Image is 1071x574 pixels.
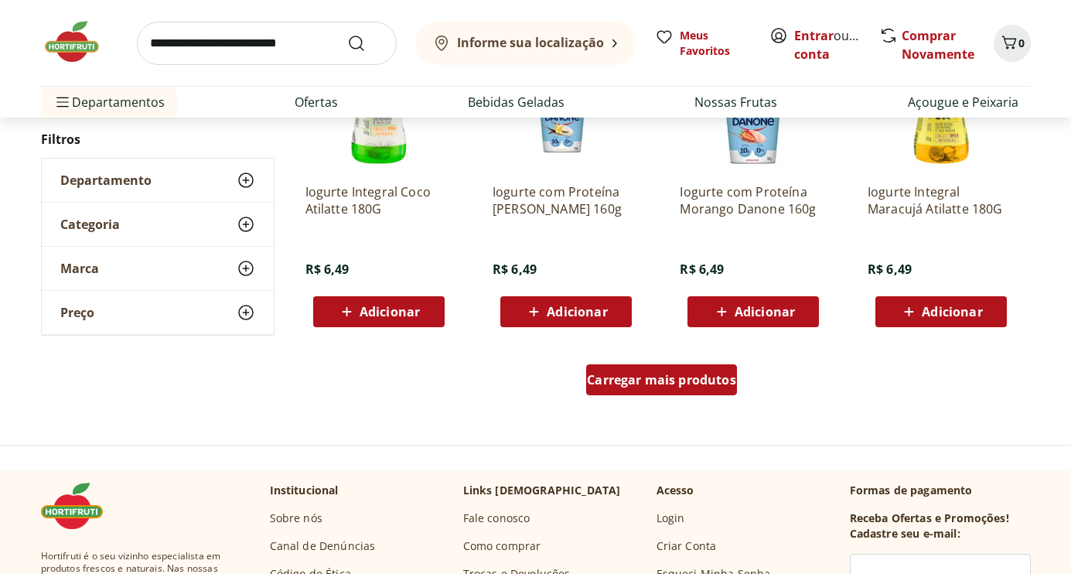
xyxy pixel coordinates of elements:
[908,93,1018,111] a: Açougue e Peixaria
[270,483,339,498] p: Institucional
[657,483,694,498] p: Acesso
[415,22,636,65] button: Informe sua localização
[680,28,751,59] span: Meus Favoritos
[295,93,338,111] a: Ofertas
[875,296,1007,327] button: Adicionar
[680,261,724,278] span: R$ 6,49
[868,261,912,278] span: R$ 6,49
[305,261,350,278] span: R$ 6,49
[60,217,120,232] span: Categoria
[868,183,1015,217] a: Iogurte Integral Maracujá Atilatte 180G
[463,511,530,526] a: Fale conosco
[902,27,974,63] a: Comprar Novamente
[41,19,118,65] img: Hortifruti
[493,261,537,278] span: R$ 6,49
[794,27,879,63] a: Criar conta
[850,526,960,542] h3: Cadastre seu e-mail:
[137,22,397,65] input: search
[463,538,541,554] a: Como comprar
[694,93,777,111] a: Nossas Frutas
[42,159,274,202] button: Departamento
[468,93,564,111] a: Bebidas Geladas
[42,247,274,290] button: Marca
[41,483,118,529] img: Hortifruti
[305,183,452,217] a: Iogurte Integral Coco Atilatte 180G
[994,25,1031,62] button: Carrinho
[850,511,1009,526] h3: Receba Ofertas e Promoções!
[735,306,795,318] span: Adicionar
[850,483,1031,498] p: Formas de pagamento
[313,296,445,327] button: Adicionar
[42,291,274,334] button: Preço
[493,183,640,217] a: Iogurte com Proteína [PERSON_NAME] 160g
[360,306,420,318] span: Adicionar
[60,261,99,276] span: Marca
[655,28,751,59] a: Meus Favoritos
[922,306,982,318] span: Adicionar
[270,538,376,554] a: Canal de Denúncias
[53,84,165,121] span: Departamentos
[794,27,834,44] a: Entrar
[270,511,322,526] a: Sobre nós
[347,34,384,53] button: Submit Search
[457,34,604,51] b: Informe sua localização
[41,124,275,155] h2: Filtros
[463,483,621,498] p: Links [DEMOGRAPHIC_DATA]
[53,84,72,121] button: Menu
[60,173,152,188] span: Departamento
[60,305,94,320] span: Preço
[687,296,819,327] button: Adicionar
[680,183,827,217] a: Iogurte com Proteína Morango Danone 160g
[547,306,607,318] span: Adicionar
[794,26,863,63] span: ou
[500,296,632,327] button: Adicionar
[657,511,685,526] a: Login
[657,538,717,554] a: Criar Conta
[1018,36,1025,50] span: 0
[587,374,736,386] span: Carregar mais produtos
[586,364,737,401] a: Carregar mais produtos
[42,203,274,246] button: Categoria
